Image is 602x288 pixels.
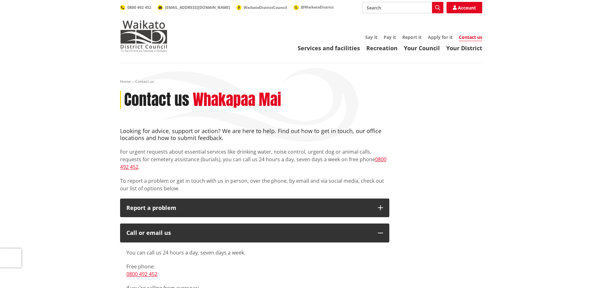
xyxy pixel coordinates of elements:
a: Your District [446,44,482,52]
nav: breadcrumb [120,79,482,84]
div: Call or email us [126,230,372,236]
button: Report a problem [120,199,389,218]
a: Contact us [459,34,482,41]
a: Recreation [366,44,398,52]
span: WaikatoDistrictCouncil [244,5,287,10]
a: @WaikatoDistrict [294,4,334,10]
a: [EMAIL_ADDRESS][DOMAIN_NAME] [158,5,230,10]
a: WaikatoDistrictCouncil [236,5,287,10]
a: Services and facilities [298,44,360,52]
span: Contact us [135,79,154,84]
p: For urgent requests about essential services like drinking water, noise control, urgent dog or an... [120,148,389,171]
h1: Contact us [124,91,189,109]
h2: Whakapaa Mai [193,91,281,109]
p: Report a problem [126,205,372,211]
span: [EMAIL_ADDRESS][DOMAIN_NAME] [165,5,230,10]
a: Home [120,79,131,84]
a: 0800 492 452 [126,271,157,278]
a: Your Council [404,44,440,52]
h4: Looking for advice, support or action? We are here to help. Find out how to get in touch, our off... [120,128,389,141]
img: Waikato District Council - Te Kaunihera aa Takiwaa o Waikato [120,20,167,52]
a: 0800 492 452 [120,156,386,170]
span: 0800 492 452 [127,5,151,10]
p: You can call us 24 hours a day, seven days a week. [126,249,383,256]
span: @WaikatoDistrict [301,4,334,10]
a: Report it [402,34,422,40]
input: Search input [362,2,443,13]
a: Say it [365,34,377,40]
p: Free phone: [126,263,383,278]
p: To report a problem or get in touch with us in person, over the phone, by email and via social me... [120,177,389,192]
a: Pay it [384,34,396,40]
a: Account [447,2,482,13]
iframe: Messenger Launcher [573,261,596,284]
a: Apply for it [428,34,453,40]
button: Call or email us [120,224,389,242]
a: 0800 492 452 [120,5,151,10]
